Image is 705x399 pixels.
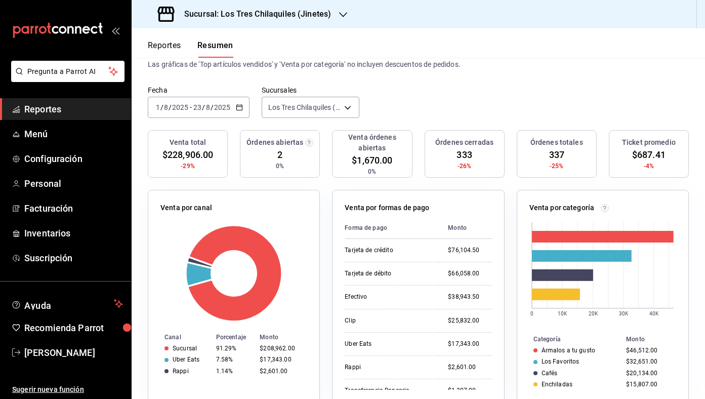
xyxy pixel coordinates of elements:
div: Clip [345,316,432,325]
h3: Órdenes abiertas [246,137,303,148]
div: Los Favoritos [542,358,579,365]
span: / [211,103,214,111]
span: Sugerir nueva función [12,384,123,395]
span: Configuración [24,152,123,166]
span: Personal [24,177,123,190]
span: $1,670.00 [352,153,392,167]
span: Recomienda Parrot [24,321,123,335]
span: Inventarios [24,226,123,240]
p: Venta por canal [160,203,212,213]
th: Monto [440,217,491,239]
text: 10K [557,311,567,316]
text: 40K [649,311,658,316]
span: -25% [550,162,564,171]
span: [PERSON_NAME] [24,346,123,360]
input: -- [155,103,160,111]
th: Monto [622,334,688,345]
div: $38,943.50 [448,293,491,301]
button: open_drawer_menu [111,26,119,34]
span: 337 [549,148,564,162]
div: $17,343.00 [260,356,303,363]
span: Reportes [24,102,123,116]
p: El porcentaje se calcula comparando el período actual con el anterior, ej. semana actual vs. sema... [148,49,689,69]
p: Venta por categoría [529,203,595,213]
th: Categoría [517,334,623,345]
input: ---- [172,103,189,111]
th: Canal [148,332,212,343]
div: $2,601.00 [448,363,491,372]
button: Pregunta a Parrot AI [11,61,125,82]
span: - [190,103,192,111]
text: 30K [618,311,628,316]
span: Menú [24,127,123,141]
span: -4% [644,162,654,171]
h3: Órdenes cerradas [435,137,493,148]
div: Ármalos a tu gusto [542,347,595,354]
span: / [160,103,163,111]
input: -- [163,103,169,111]
p: Venta por formas de pago [345,203,429,213]
span: -29% [181,162,195,171]
div: Tarjeta de crédito [345,246,432,255]
input: ---- [214,103,231,111]
span: Los Tres Chilaquiles (Jinetes) [268,102,341,112]
a: Pregunta a Parrot AI [7,73,125,84]
div: $2,601.00 [260,368,303,375]
h3: Venta total [170,137,206,148]
div: Sucursal [173,345,197,352]
div: $32,651.00 [626,358,672,365]
span: Facturación [24,202,123,215]
button: Reportes [148,41,181,58]
span: -26% [458,162,472,171]
input: -- [205,103,211,111]
div: Rappi [173,368,189,375]
div: $66,058.00 [448,269,491,278]
text: 0 [530,311,533,316]
span: Pregunta a Parrot AI [27,66,109,77]
text: 20K [588,311,598,316]
th: Porcentaje [212,332,256,343]
div: navigation tabs [148,41,233,58]
span: 0% [276,162,284,171]
div: 1.14% [216,368,252,375]
th: Monto [256,332,319,343]
label: Sucursales [262,87,359,94]
div: 7.58% [216,356,252,363]
span: 333 [457,148,472,162]
div: Tarjeta de débito [345,269,432,278]
h3: Venta órdenes abiertas [337,132,407,153]
div: $17,343.00 [448,340,491,348]
h3: Ticket promedio [622,137,676,148]
div: 91.29% [216,345,252,352]
h3: Sucursal: Los Tres Chilaquiles (Jinetes) [176,8,331,20]
label: Fecha [148,87,250,94]
span: 2 [277,148,282,162]
h3: Órdenes totales [530,137,583,148]
div: $1,307.00 [448,386,491,395]
th: Forma de pago [345,217,440,239]
span: 0% [368,167,376,176]
div: Rappi [345,363,432,372]
input: -- [193,103,202,111]
div: Efectivo [345,293,432,301]
div: $20,134.00 [626,370,672,377]
div: $76,104.50 [448,246,491,255]
button: Resumen [197,41,233,58]
span: $228,906.00 [162,148,213,162]
span: Ayuda [24,298,110,310]
div: $208,962.00 [260,345,303,352]
div: Uber Eats [345,340,432,348]
div: Uber Eats [173,356,199,363]
span: / [202,103,205,111]
div: $25,832.00 [448,316,491,325]
div: Cafés [542,370,558,377]
div: Transferencia Bancaria [345,386,432,395]
span: Suscripción [24,251,123,265]
span: $687.41 [632,148,666,162]
span: / [169,103,172,111]
div: $15,807.00 [626,381,672,388]
div: $46,512.00 [626,347,672,354]
div: Enchiladas [542,381,572,388]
